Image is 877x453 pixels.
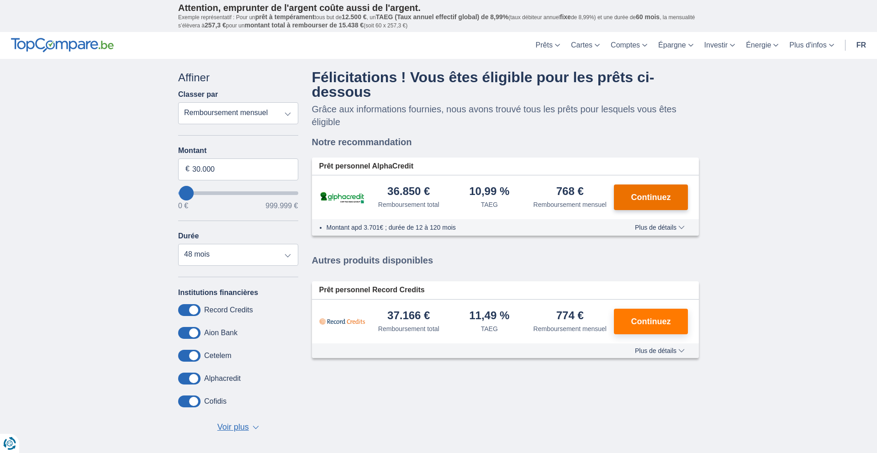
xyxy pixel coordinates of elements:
a: Plus d'infos [784,32,839,59]
a: Cartes [565,32,605,59]
div: 10,99 % [469,186,509,198]
div: Remboursement total [378,324,439,333]
div: Remboursement mensuel [534,200,607,209]
span: 999.999 € [265,202,298,210]
span: Prêt personnel AlphaCredit [319,161,414,172]
p: Exemple représentatif : Pour un tous but de , un (taux débiteur annuel de 8,99%) et une durée de ... [178,13,699,30]
div: 37.166 € [387,310,430,322]
label: Montant [178,147,298,155]
button: Plus de détails [628,224,692,231]
button: Voir plus ▼ [215,421,262,434]
span: montant total à rembourser de 15.438 € [244,21,364,29]
label: Alphacredit [204,374,241,383]
div: 768 € [556,186,584,198]
h4: Félicitations ! Vous êtes éligible pour les prêts ci-dessous [312,70,699,99]
a: Épargne [653,32,699,59]
span: 0 € [178,202,188,210]
label: Classer par [178,90,218,99]
label: Institutions financières [178,289,258,297]
button: Continuez [614,309,688,334]
label: Durée [178,232,199,240]
span: Continuez [631,317,671,326]
a: Énergie [740,32,784,59]
span: prêt à tempérament [255,13,315,21]
a: Comptes [605,32,653,59]
a: fr [851,32,872,59]
img: pret personnel Record Credits [319,310,365,333]
div: Remboursement total [378,200,439,209]
img: TopCompare [11,38,114,53]
span: 257,3 € [205,21,226,29]
span: fixe [560,13,571,21]
span: 60 mois [636,13,660,21]
button: Plus de détails [628,347,692,354]
span: € [185,164,190,174]
p: Attention, emprunter de l'argent coûte aussi de l'argent. [178,2,699,13]
div: Affiner [178,70,298,85]
label: Aion Bank [204,329,238,337]
label: Cetelem [204,352,232,360]
input: wantToBorrow [178,191,298,195]
span: Prêt personnel Record Credits [319,285,425,295]
a: Investir [699,32,741,59]
li: Montant apd 3.701€ ; durée de 12 à 120 mois [327,223,608,232]
span: TAEG (Taux annuel effectif global) de 8,99% [376,13,508,21]
label: Cofidis [204,397,227,406]
span: Plus de détails [635,224,685,231]
span: ▼ [253,426,259,429]
span: Plus de détails [635,348,685,354]
img: pret personnel AlphaCredit [319,190,365,205]
button: Continuez [614,184,688,210]
div: TAEG [481,324,498,333]
div: 36.850 € [387,186,430,198]
div: 774 € [556,310,584,322]
div: TAEG [481,200,498,209]
label: Record Credits [204,306,253,314]
div: 11,49 % [469,310,509,322]
span: 12.500 € [342,13,367,21]
div: Remboursement mensuel [534,324,607,333]
span: Voir plus [217,421,249,433]
span: Continuez [631,193,671,201]
p: Grâce aux informations fournies, nous avons trouvé tous les prêts pour lesquels vous êtes éligible [312,103,699,128]
a: Prêts [530,32,565,59]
